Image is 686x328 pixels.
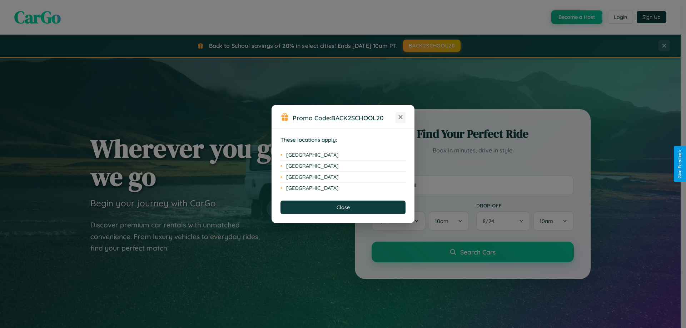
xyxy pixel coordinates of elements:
h3: Promo Code: [293,114,396,122]
li: [GEOGRAPHIC_DATA] [280,161,406,172]
b: BACK2SCHOOL20 [331,114,384,122]
strong: These locations apply: [280,136,337,143]
li: [GEOGRAPHIC_DATA] [280,183,406,193]
button: Close [280,201,406,214]
li: [GEOGRAPHIC_DATA] [280,150,406,161]
li: [GEOGRAPHIC_DATA] [280,172,406,183]
div: Give Feedback [677,150,682,178]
